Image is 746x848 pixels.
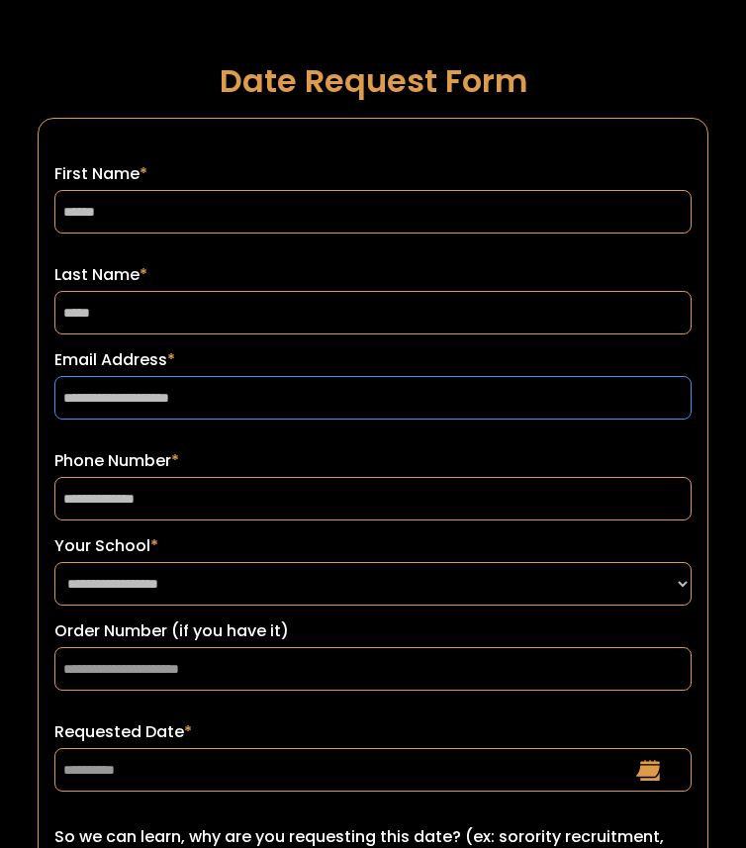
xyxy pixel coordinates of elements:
[54,348,693,372] label: Email Address
[54,449,693,473] label: Phone Number
[54,619,693,643] label: Order Number (if you have it)
[54,263,693,287] label: Last Name
[54,720,693,744] label: Requested Date
[38,63,709,98] h1: Date Request Form
[54,162,693,186] label: First Name
[54,534,693,558] label: Your School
